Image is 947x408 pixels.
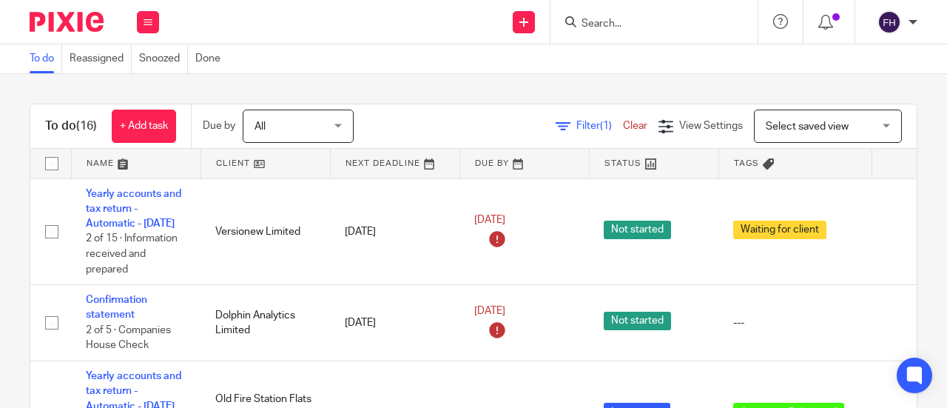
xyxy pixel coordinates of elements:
h1: To do [45,118,97,134]
input: Search [580,18,713,31]
td: [DATE] [330,178,459,285]
a: To do [30,44,62,73]
span: [DATE] [474,306,505,316]
a: Clear [623,121,647,131]
p: Due by [203,118,235,133]
img: svg%3E [877,10,901,34]
span: Tags [734,159,759,167]
span: All [255,121,266,132]
span: (1) [600,121,612,131]
a: Reassigned [70,44,132,73]
a: Confirmation statement [86,295,147,320]
span: Waiting for client [733,221,826,239]
a: Snoozed [139,44,188,73]
td: Dolphin Analytics Limited [200,285,330,361]
span: Not started [604,312,671,330]
a: Yearly accounts and tax return - Automatic - [DATE] [86,189,181,230]
a: Done [195,44,228,73]
td: [DATE] [330,285,459,361]
span: Not started [604,221,671,239]
span: [DATE] [474,215,505,225]
span: View Settings [679,121,743,131]
img: Pixie [30,12,104,32]
a: + Add task [112,110,176,143]
span: Select saved view [766,121,849,132]
td: Versionew Limited [200,178,330,285]
span: (16) [76,120,97,132]
span: 2 of 15 · Information received and prepared [86,234,178,275]
span: 2 of 5 · Companies House Check [86,325,171,351]
div: --- [733,315,857,330]
span: Filter [576,121,623,131]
